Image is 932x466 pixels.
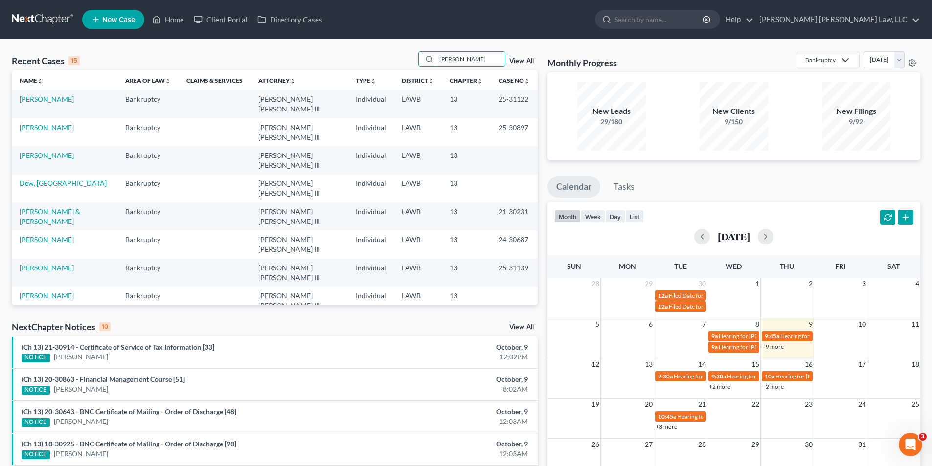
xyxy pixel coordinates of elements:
[835,262,845,270] span: Fri
[762,383,784,390] a: +2 more
[22,407,236,416] a: (Ch 13) 20-30643 - BNC Certificate of Mailing - Order of Discharge [48]
[674,262,687,270] span: Tue
[290,78,296,84] i: unfold_more
[594,318,600,330] span: 5
[22,418,50,427] div: NOTICE
[22,386,50,395] div: NOTICE
[711,343,718,351] span: 9a
[605,176,643,198] a: Tasks
[20,95,74,103] a: [PERSON_NAME]
[910,358,920,370] span: 18
[491,202,538,230] td: 21-30231
[250,287,348,314] td: [PERSON_NAME] [PERSON_NAME] III
[591,439,600,450] span: 26
[54,417,108,426] a: [PERSON_NAME]
[117,202,179,230] td: Bankruptcy
[20,123,74,132] a: [PERSON_NAME]
[669,303,750,310] span: Filed Date for [PERSON_NAME]
[700,117,768,127] div: 9/150
[822,106,890,117] div: New Filings
[250,146,348,174] td: [PERSON_NAME] [PERSON_NAME] III
[22,440,236,448] a: (Ch 13) 18-30925 - BNC Certificate of Mailing - Order of Discharge [98]
[394,259,442,287] td: LAWB
[250,259,348,287] td: [PERSON_NAME] [PERSON_NAME] III
[857,439,867,450] span: 31
[99,322,111,331] div: 10
[491,230,538,258] td: 24-30687
[804,399,814,410] span: 23
[775,373,852,380] span: Hearing for [PERSON_NAME]
[822,117,890,127] div: 9/92
[117,118,179,146] td: Bankruptcy
[697,358,707,370] span: 14
[499,77,530,84] a: Case Nounfold_more
[117,287,179,314] td: Bankruptcy
[117,90,179,118] td: Bankruptcy
[697,439,707,450] span: 28
[348,118,394,146] td: Individual
[577,106,646,117] div: New Leads
[721,11,753,28] a: Help
[750,358,760,370] span: 15
[491,259,538,287] td: 25-31139
[250,202,348,230] td: [PERSON_NAME] [PERSON_NAME] III
[20,235,74,244] a: [PERSON_NAME]
[442,230,491,258] td: 13
[12,55,80,67] div: Recent Cases
[179,70,250,90] th: Claims & Services
[37,78,43,84] i: unfold_more
[165,78,171,84] i: unfold_more
[365,384,528,394] div: 8:02AM
[54,449,108,459] a: [PERSON_NAME]
[22,450,50,459] div: NOTICE
[754,318,760,330] span: 8
[887,262,900,270] span: Sat
[677,413,753,420] span: Hearing for [PERSON_NAME]
[619,262,636,270] span: Mon
[442,287,491,314] td: 13
[750,399,760,410] span: 22
[348,287,394,314] td: Individual
[658,303,668,310] span: 12a
[754,278,760,289] span: 1
[365,342,528,352] div: October, 9
[365,375,528,384] div: October, 9
[442,175,491,202] td: 13
[765,333,779,340] span: 9:45a
[365,449,528,459] div: 12:03AM
[20,291,74,300] a: [PERSON_NAME]
[644,399,654,410] span: 20
[718,231,750,242] h2: [DATE]
[625,210,644,223] button: list
[658,413,676,420] span: 10:45a
[365,407,528,417] div: October, 9
[442,90,491,118] td: 13
[614,10,704,28] input: Search by name...
[20,207,80,225] a: [PERSON_NAME] & [PERSON_NAME]
[808,318,814,330] span: 9
[477,78,483,84] i: unfold_more
[727,373,888,380] span: Hearing for [US_STATE] Safety Association of Timbermen - Self I
[68,56,80,65] div: 15
[711,333,718,340] span: 9a
[348,90,394,118] td: Individual
[436,52,505,66] input: Search by name...
[250,230,348,258] td: [PERSON_NAME] [PERSON_NAME] III
[394,175,442,202] td: LAWB
[697,278,707,289] span: 30
[669,292,750,299] span: Filed Date for [PERSON_NAME]
[547,57,617,68] h3: Monthly Progress
[509,58,534,65] a: View All
[547,176,600,198] a: Calendar
[719,343,795,351] span: Hearing for [PERSON_NAME]
[554,210,581,223] button: month
[394,287,442,314] td: LAWB
[394,118,442,146] td: LAWB
[394,230,442,258] td: LAWB
[804,358,814,370] span: 16
[348,259,394,287] td: Individual
[348,146,394,174] td: Individual
[147,11,189,28] a: Home
[20,151,74,159] a: [PERSON_NAME]
[658,292,668,299] span: 12a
